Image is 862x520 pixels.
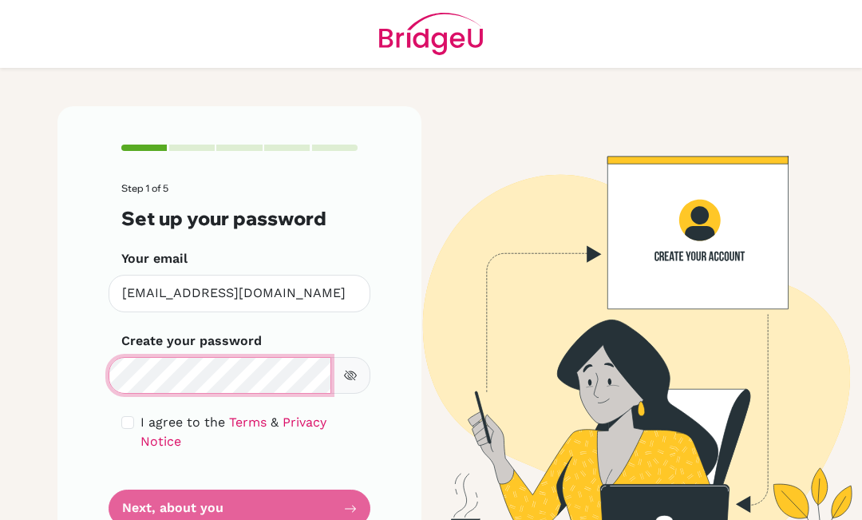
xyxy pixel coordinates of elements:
[121,207,358,229] h3: Set up your password
[271,415,279,430] span: &
[121,182,168,194] span: Step 1 of 5
[229,415,267,430] a: Terms
[121,249,188,268] label: Your email
[121,331,262,351] label: Create your password
[140,415,225,430] span: I agree to the
[109,275,370,312] input: Insert your email*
